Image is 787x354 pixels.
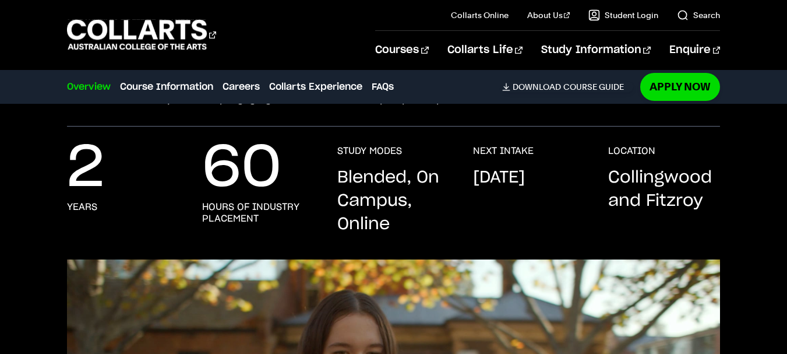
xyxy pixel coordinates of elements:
a: Course Information [120,80,213,94]
a: Courses [375,31,428,69]
a: Search [677,9,720,21]
h3: STUDY MODES [337,145,402,157]
a: Apply Now [640,73,720,100]
h3: years [67,201,97,213]
h3: hours of industry placement [202,201,314,225]
p: 60 [202,145,281,192]
a: About Us [527,9,570,21]
h3: NEXT INTAKE [473,145,534,157]
p: 2 [67,145,104,192]
a: Student Login [588,9,658,21]
a: Enquire [669,31,720,69]
a: Collarts Experience [269,80,362,94]
a: Collarts Online [451,9,509,21]
a: Study Information [541,31,651,69]
a: Collarts Life [447,31,523,69]
span: Download [513,82,561,92]
p: Collingwood and Fitzroy [608,166,720,213]
p: Blended, On Campus, Online [337,166,449,236]
a: DownloadCourse Guide [502,82,633,92]
p: [DATE] [473,166,525,190]
div: Go to homepage [67,18,216,51]
a: Overview [67,80,111,94]
a: FAQs [372,80,394,94]
h3: LOCATION [608,145,655,157]
a: Careers [223,80,260,94]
